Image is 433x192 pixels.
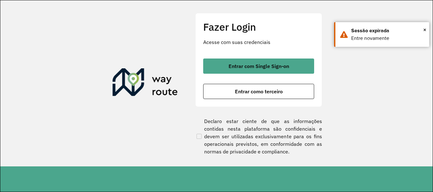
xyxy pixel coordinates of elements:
label: Declaro estar ciente de que as informações contidas nesta plataforma são confidenciais e devem se... [195,117,322,155]
button: button [203,59,314,74]
div: Entre novamente [351,34,424,42]
span: × [423,25,426,34]
button: button [203,84,314,99]
h2: Fazer Login [203,21,314,33]
img: Roteirizador AmbevTech [113,68,178,99]
span: Entrar como terceiro [235,89,283,94]
div: Sessão expirada [351,27,424,34]
button: Close [423,25,426,34]
p: Acesse com suas credenciais [203,38,314,46]
span: Entrar com Single Sign-on [229,64,289,69]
